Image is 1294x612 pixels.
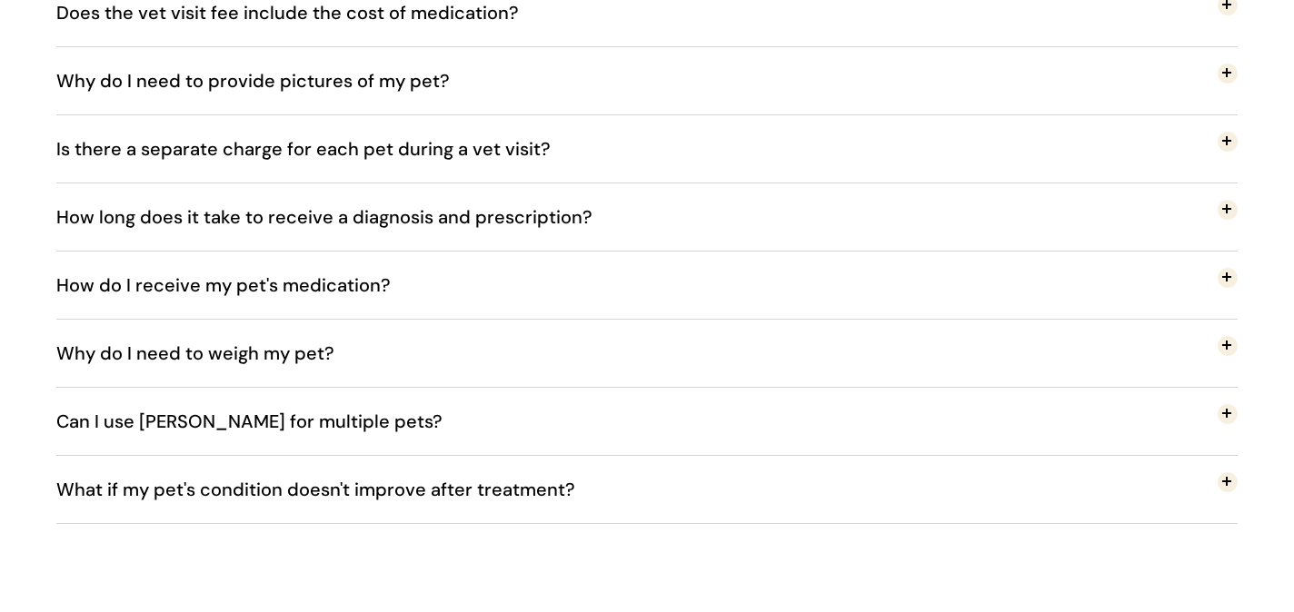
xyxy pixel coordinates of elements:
button: Is there a separate charge for each pet during a vet visit? [56,115,1238,183]
button: How long does it take to receive a diagnosis and prescription? [56,183,1238,251]
span: Why do I need to provide pictures of my pet? [56,51,477,111]
button: Why do I need to weigh my pet? [56,320,1238,387]
span: Why do I need to weigh my pet? [56,323,362,383]
button: Can I use [PERSON_NAME] for multiple pets? [56,388,1238,455]
button: What if my pet's condition doesn't improve after treatment? [56,456,1238,523]
span: Can I use [PERSON_NAME] for multiple pets? [56,391,470,451]
span: How long does it take to receive a diagnosis and prescription? [56,187,620,247]
button: How do I receive my pet's medication? [56,252,1238,319]
span: Is there a separate charge for each pet during a vet visit? [56,119,578,179]
button: Why do I need to provide pictures of my pet? [56,47,1238,114]
span: What if my pet's condition doesn't improve after treatment? [56,459,602,519]
span: How do I receive my pet's medication? [56,255,418,315]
